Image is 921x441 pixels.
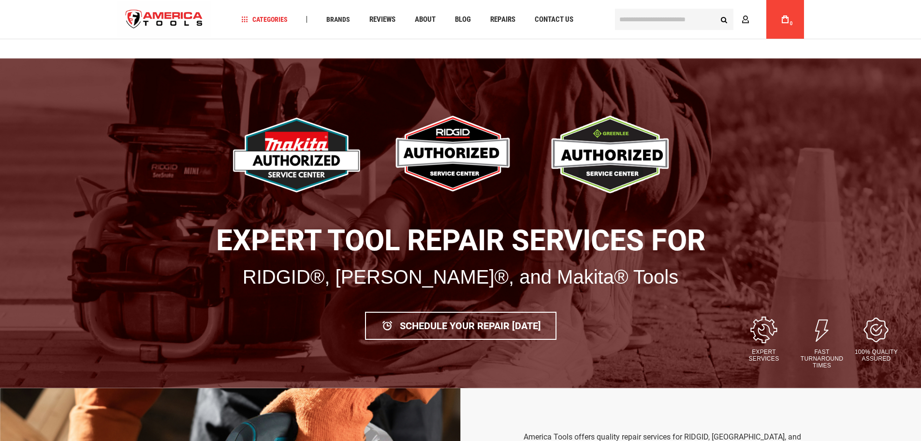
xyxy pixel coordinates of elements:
p: 100% Quality Assured [853,349,899,362]
span: Reviews [369,16,395,23]
span: Repairs [490,16,515,23]
p: RIDGID®, [PERSON_NAME]®, and Makita® Tools [41,261,880,292]
h1: Expert Tool Repair Services for [41,225,880,257]
a: Repairs [486,13,520,26]
button: Search [715,10,733,29]
a: Blog [451,13,475,26]
a: About [410,13,440,26]
p: Fast Turnaround Times [795,349,848,369]
a: Schedule Your Repair [DATE] [365,312,556,340]
img: Service Banner [233,106,373,203]
p: Expert Services [737,349,790,362]
a: Contact Us [530,13,578,26]
span: Categories [241,16,288,23]
span: 0 [790,21,793,26]
img: Service Banner [379,106,531,203]
img: Service Banner [537,106,689,203]
img: America Tools [117,1,211,38]
a: Reviews [365,13,400,26]
a: store logo [117,1,211,38]
span: Blog [455,16,471,23]
span: About [415,16,436,23]
a: Brands [322,13,354,26]
span: Contact Us [535,16,573,23]
a: Categories [237,13,292,26]
span: Brands [326,16,350,23]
